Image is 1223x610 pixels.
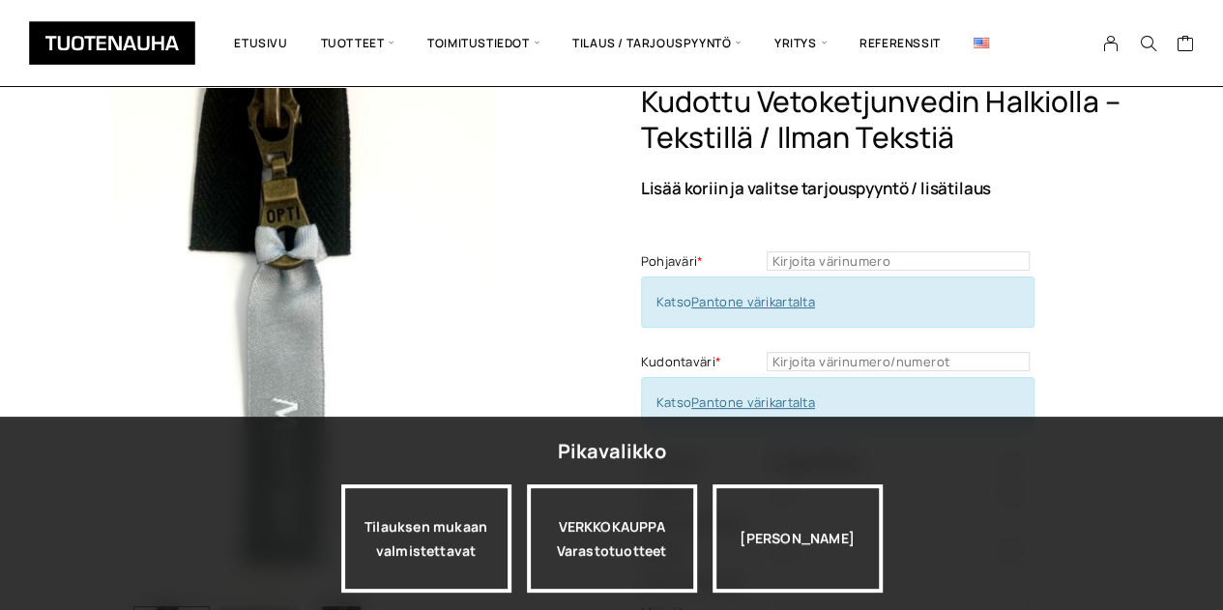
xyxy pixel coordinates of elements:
[557,434,665,469] div: Pikavalikko
[974,38,989,48] img: English
[758,15,843,72] span: Yritys
[46,84,559,596] img: Kudottu vetoketjunvedin halkiolla – tekstillä ilman tekstiä
[1129,35,1166,52] button: Search
[341,484,511,593] a: Tilauksen mukaan valmistettavat
[527,484,697,593] div: VERKKOKAUPPA Varastotuotteet
[218,15,304,72] a: Etusivu
[641,180,1178,196] p: Lisää koriin ja valitse tarjouspyyntö / lisätilaus
[411,15,556,72] span: Toimitustiedot
[1176,34,1194,57] a: Cart
[656,393,815,411] span: Katso
[1092,35,1130,52] a: My Account
[691,293,815,310] a: Pantone värikartalta
[641,84,1178,156] h1: Kudottu vetoketjunvedin halkiolla – tekstillä / ilman tekstiä
[843,15,957,72] a: Referenssit
[767,352,1030,371] input: Kirjoita värinumero/numerot
[29,21,195,65] img: Tuotenauha Oy
[305,15,411,72] span: Tuotteet
[691,393,815,411] a: Pantone värikartalta
[641,251,762,272] label: Pohjaväri
[713,484,883,593] div: [PERSON_NAME]
[656,293,815,310] span: Katso
[556,15,758,72] span: Tilaus / Tarjouspyyntö
[527,484,697,593] a: VERKKOKAUPPAVarastotuotteet
[767,251,1030,271] input: Kirjoita värinumero
[641,352,762,372] label: Kudontaväri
